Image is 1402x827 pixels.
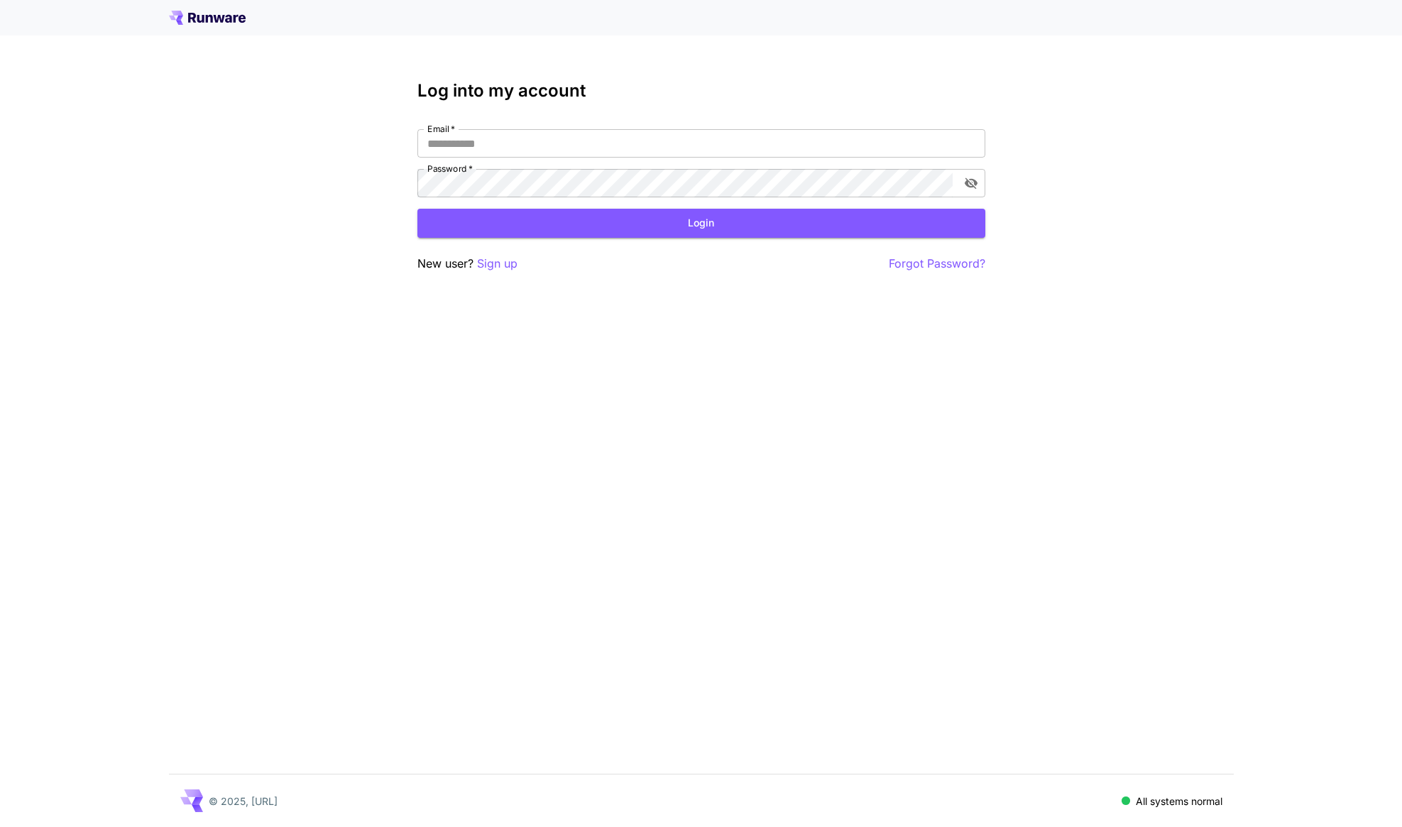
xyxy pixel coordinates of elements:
[417,209,985,238] button: Login
[417,81,985,101] h3: Log into my account
[1136,794,1222,809] p: All systems normal
[958,170,984,196] button: toggle password visibility
[477,255,517,273] button: Sign up
[209,794,278,809] p: © 2025, [URL]
[427,123,455,135] label: Email
[417,255,517,273] p: New user?
[889,255,985,273] button: Forgot Password?
[427,163,473,175] label: Password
